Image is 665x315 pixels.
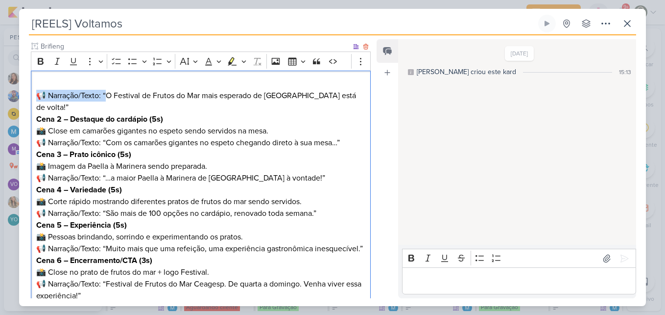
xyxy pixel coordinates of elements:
[31,71,371,310] div: Editor editing area: main
[36,256,152,265] strong: Cena 6 – Encerramento/CTA (3s)
[39,41,351,52] input: Texto sem título
[31,52,371,71] div: Editor toolbar
[36,150,131,159] strong: Cena 3 – Prato icônico (5s)
[36,149,365,184] p: 📸 Imagem da Paella à Marinera sendo preparada. 📢 Narração/Texto: “…a maior Paella à Marinera de [...
[36,220,127,230] strong: Cena 5 – Experiência (5s)
[36,219,365,255] p: 📸 Pessoas brindando, sorrindo e experimentando os pratos. 📢 Narração/Texto: “Muito mais que uma r...
[36,114,163,124] strong: Cena 2 – Destaque do cardápio (5s)
[543,20,551,27] div: Ligar relógio
[402,249,636,268] div: Editor toolbar
[417,67,516,77] div: [PERSON_NAME] criou este kard
[36,78,365,113] p: ⁠⁠⁠⁠⁠⁠⁠ 📢 Narração/Texto: “O Festival de Frutos do Mar mais esperado de [GEOGRAPHIC_DATA] está de...
[29,15,536,32] input: Kard Sem Título
[402,267,636,294] div: Editor editing area: main
[36,113,365,149] p: 📸 Close em camarões gigantes no espeto sendo servidos na mesa. 📢 Narração/Texto: “Com os camarões...
[36,184,365,219] p: 📸 Corte rápido mostrando diferentes pratos de frutos do mar sendo servidos. 📢 Narração/Texto: “Sã...
[36,185,122,195] strong: Cena 4 – Variedade (5s)
[619,68,631,77] div: 15:13
[36,255,365,302] p: 📸 Close no prato de frutos do mar + logo Festival. 📢 Narração/Texto: “Festival de Frutos do Mar C...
